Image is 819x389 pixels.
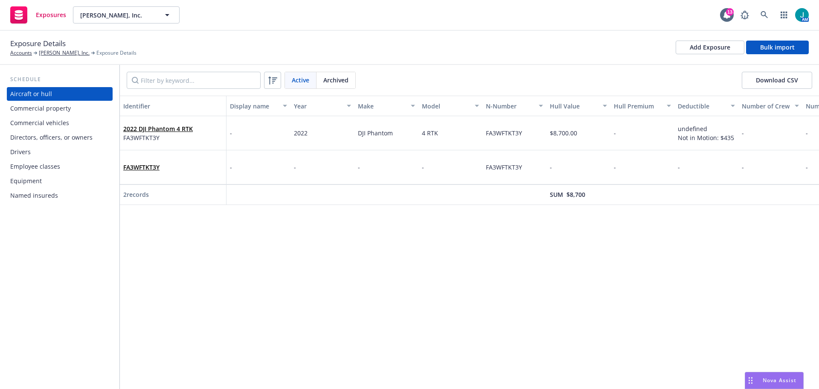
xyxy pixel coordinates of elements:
a: Accounts [10,49,32,57]
a: Directors, officers, or owners [7,131,113,144]
div: Employee classes [10,160,60,173]
a: [PERSON_NAME], Inc. [39,49,90,57]
span: - [358,163,360,171]
span: undefined Not in Motion: $435 [678,125,734,142]
button: Display name [227,96,290,116]
a: Aircraft or hull [7,87,113,101]
a: FA3WFTKT3Y [123,163,160,171]
div: Drag to move [745,372,756,389]
button: Number of Crew [738,96,802,116]
span: 4 RTK [422,129,438,137]
span: 2 records [123,190,149,199]
a: Employee classes [7,160,113,173]
span: - [230,163,232,172]
div: Number of Crew [742,102,790,111]
span: Active [292,76,309,85]
span: FA3WFTKT3Y [486,163,522,171]
div: Make [358,102,406,111]
button: Download CSV [742,72,812,89]
div: Drivers [10,145,31,159]
button: Identifier [120,96,227,116]
span: Exposures [36,12,66,18]
div: Named insureds [10,189,58,202]
div: Add Exposure [690,41,730,54]
div: Hull Premium [614,102,662,111]
button: Make [354,96,418,116]
span: FA3WFTKT3Y [123,133,193,142]
a: Exposures [7,3,70,27]
span: - [422,163,424,171]
span: - [678,163,680,171]
span: - [614,129,616,137]
button: [PERSON_NAME], Inc. [73,6,180,23]
div: Equipment [10,174,42,188]
button: Deductible [674,96,738,116]
span: - [806,163,808,171]
div: Display name [230,102,278,111]
span: - [550,163,552,171]
a: Commercial vehicles [7,116,113,130]
div: Deductible [678,102,726,111]
div: Year [294,102,342,111]
button: N-Number [482,96,546,116]
div: 13 [726,8,734,16]
span: - [742,129,744,137]
a: Commercial property [7,102,113,115]
img: photo [795,8,809,22]
div: Identifier [123,102,223,111]
div: Aircraft or hull [10,87,52,101]
span: - [614,163,616,171]
span: 2022 DJI Phantom 4 RTK [123,124,193,133]
span: $8,700.00 [550,129,577,137]
div: Schedule [7,75,113,84]
div: Directors, officers, or owners [10,131,93,144]
button: Add Exposure [676,41,744,54]
button: Hull Value [546,96,610,116]
div: Model [422,102,470,111]
div: Hull Value [550,102,598,111]
a: Switch app [775,6,793,23]
div: Commercial vehicles [10,116,69,130]
span: DJI Phantom [358,129,393,137]
input: Filter by keyword... [127,72,261,89]
span: - [230,129,232,137]
div: Bulk import [760,41,795,54]
button: Hull Premium [610,96,674,116]
span: Exposure Details [96,49,136,57]
span: $8,700 [566,190,585,199]
div: N-Number [486,102,534,111]
span: Archived [323,76,349,85]
span: Nova Assist [763,377,796,384]
span: [PERSON_NAME], Inc. [80,11,154,20]
a: Named insureds [7,189,113,202]
div: Commercial property [10,102,71,115]
span: - [742,163,744,171]
button: Nova Assist [745,372,804,389]
a: Equipment [7,174,113,188]
button: Year [290,96,354,116]
span: Exposure Details [10,38,66,49]
span: Sum [550,190,563,199]
a: Drivers [7,145,113,159]
span: - [294,163,296,171]
span: - [806,129,808,137]
button: Bulk import [746,41,809,54]
a: 2022 DJI Phantom 4 RTK [123,125,193,133]
span: FA3WFTKT3Y [486,129,522,137]
a: Report a Bug [736,6,753,23]
span: 2022 [294,129,308,137]
a: Search [756,6,773,23]
button: Model [418,96,482,116]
